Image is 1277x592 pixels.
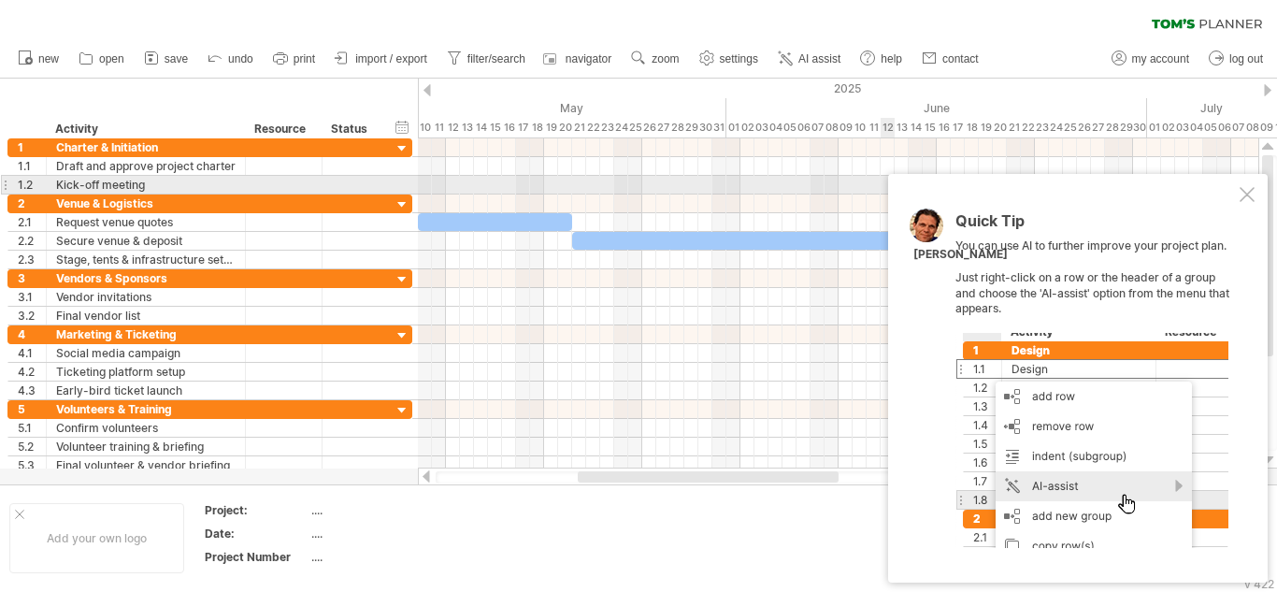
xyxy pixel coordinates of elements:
[572,118,586,137] div: Wednesday, 21 May 2025
[566,52,611,65] span: navigator
[228,52,253,65] span: undo
[56,307,236,325] div: Final vendor list
[951,118,965,137] div: Tuesday, 17 June 2025
[56,325,236,343] div: Marketing & Ticketing
[56,456,236,474] div: Final volunteer & vendor briefing
[1119,118,1133,137] div: Sunday, 29 June 2025
[331,120,372,138] div: Status
[917,47,984,71] a: contact
[782,118,796,137] div: Thursday, 5 June 2025
[18,213,46,231] div: 2.1
[165,52,188,65] span: save
[670,118,684,137] div: Wednesday, 28 May 2025
[1203,118,1217,137] div: Saturday, 5 July 2025
[796,118,811,137] div: Friday, 6 June 2025
[1161,118,1175,137] div: Wednesday, 2 July 2025
[768,118,782,137] div: Wednesday, 4 June 2025
[294,52,315,65] span: print
[740,118,754,137] div: Monday, 2 June 2025
[1063,118,1077,137] div: Wednesday, 25 June 2025
[544,118,558,137] div: Monday, 19 May 2025
[139,47,194,71] a: save
[74,47,130,71] a: open
[652,52,679,65] span: zoom
[56,400,236,418] div: Volunteers & Training
[726,98,1147,118] div: June 2025
[56,213,236,231] div: Request venue quotes
[18,195,46,212] div: 2
[895,118,909,137] div: Friday, 13 June 2025
[1231,118,1245,137] div: Monday, 7 July 2025
[311,502,468,518] div: ....
[642,118,656,137] div: Monday, 26 May 2025
[855,47,908,71] a: help
[99,52,124,65] span: open
[979,118,993,137] div: Thursday, 19 June 2025
[38,52,59,65] span: new
[909,118,923,137] div: Saturday, 14 June 2025
[56,269,236,287] div: Vendors & Sponsors
[56,419,236,437] div: Confirm volunteers
[488,118,502,137] div: Thursday, 15 May 2025
[18,325,46,343] div: 4
[268,47,321,71] a: print
[467,52,525,65] span: filter/search
[923,118,937,137] div: Sunday, 15 June 2025
[614,118,628,137] div: Saturday, 24 May 2025
[18,176,46,194] div: 1.2
[56,288,236,306] div: Vendor invitations
[442,47,531,71] a: filter/search
[18,251,46,268] div: 2.3
[18,456,46,474] div: 5.3
[1175,118,1189,137] div: Thursday, 3 July 2025
[18,288,46,306] div: 3.1
[811,118,825,137] div: Saturday, 7 June 2025
[867,118,881,137] div: Wednesday, 11 June 2025
[1132,52,1189,65] span: my account
[726,118,740,137] div: Sunday, 1 June 2025
[993,118,1007,137] div: Friday, 20 June 2025
[56,157,236,175] div: Draft and approve project charter
[56,251,236,268] div: Stage, tents & infrastructure setup
[205,502,308,518] div: Project:
[955,213,1236,238] div: Quick Tip
[1133,118,1147,137] div: Monday, 30 June 2025
[330,47,433,71] a: import / export
[203,47,259,71] a: undo
[1147,118,1161,137] div: Tuesday, 1 July 2025
[712,118,726,137] div: Saturday, 31 May 2025
[586,118,600,137] div: Thursday, 22 May 2025
[18,157,46,175] div: 1.1
[1021,118,1035,137] div: Sunday, 22 June 2025
[1259,118,1273,137] div: Wednesday, 9 July 2025
[502,118,516,137] div: Friday, 16 May 2025
[56,176,236,194] div: Kick-off meeting
[1007,118,1021,137] div: Saturday, 21 June 2025
[55,120,235,138] div: Activity
[418,118,432,137] div: Saturday, 10 May 2025
[292,98,726,118] div: May 2025
[18,138,46,156] div: 1
[798,52,840,65] span: AI assist
[698,118,712,137] div: Friday, 30 May 2025
[626,47,684,71] a: zoom
[18,400,46,418] div: 5
[540,47,617,71] a: navigator
[311,526,468,541] div: ....
[881,118,895,137] div: Thursday, 12 June 2025
[1105,118,1119,137] div: Saturday, 28 June 2025
[1107,47,1195,71] a: my account
[56,344,236,362] div: Social media campaign
[600,118,614,137] div: Friday, 23 May 2025
[446,118,460,137] div: Monday, 12 May 2025
[839,118,853,137] div: Monday, 9 June 2025
[18,363,46,381] div: 4.2
[773,47,846,71] a: AI assist
[1091,118,1105,137] div: Friday, 27 June 2025
[1049,118,1063,137] div: Tuesday, 24 June 2025
[955,213,1236,548] div: You can use AI to further improve your project plan. Just right-click on a row or the header of a...
[684,118,698,137] div: Thursday, 29 May 2025
[942,52,979,65] span: contact
[754,118,768,137] div: Tuesday, 3 June 2025
[937,118,951,137] div: Monday, 16 June 2025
